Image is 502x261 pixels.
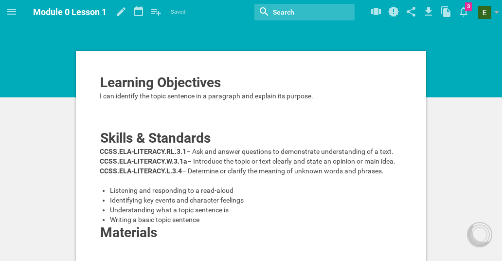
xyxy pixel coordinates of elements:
input: Search [272,6,332,19]
span: CCSS.ELA-LITERACY.L.3.4 [100,167,182,175]
span: Learning Objectives [100,75,221,91]
span: Saved [171,7,185,17]
span: – Determine or clarify the meaning of unknown words and phrases. [182,167,384,175]
span: Module 0 Lesson 1 [33,7,107,17]
span: CCSS.ELA-LITERACY.W.3.1a [100,157,187,165]
span: Identifying key events and character feelings [110,196,244,204]
span: Skills & Standards [100,130,211,146]
span: Understanding what a topic sentence is [110,206,229,214]
span: – Introduce the topic or text clearly and state an opinion or main idea. [187,157,395,165]
span: – Ask and answer questions to demonstrate understanding of a text. [186,148,394,155]
span: CCSS.ELA-LITERACY.RL.3.1 [100,148,186,155]
span: I can identify the topic sentence in a paragraph and explain its purpose. [100,92,313,100]
span: Materials [100,224,157,241]
span: Listening and responding to a read-aloud [110,186,233,194]
span: Writing a basic topic sentence [110,216,199,224]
